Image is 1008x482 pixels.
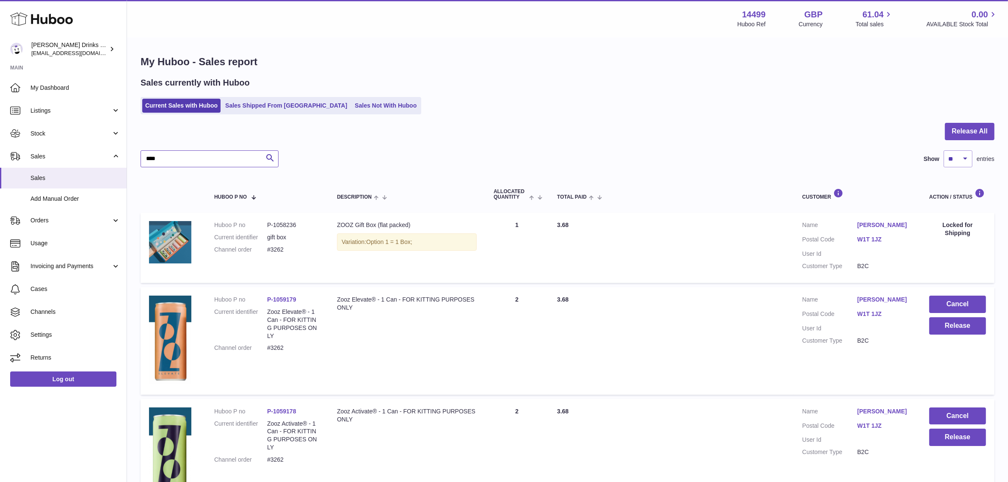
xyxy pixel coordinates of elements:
[742,9,766,20] strong: 14499
[31,50,124,56] span: [EMAIL_ADDRESS][DOMAIN_NAME]
[856,9,893,28] a: 61.04 Total sales
[977,155,994,163] span: entries
[737,20,766,28] div: Huboo Ref
[802,262,857,270] dt: Customer Type
[30,262,111,270] span: Invoicing and Payments
[214,233,267,241] dt: Current identifier
[862,9,884,20] span: 61.04
[149,296,191,384] img: 144991758268668.png
[557,194,587,200] span: Total paid
[856,20,893,28] span: Total sales
[802,337,857,345] dt: Customer Type
[30,195,120,203] span: Add Manual Order
[214,344,267,352] dt: Channel order
[945,123,994,140] button: Release All
[10,43,23,55] img: internalAdmin-14499@internal.huboo.com
[267,420,320,452] dd: Zooz Activate® - 1 Can - FOR KITTING PURPOSES ONLY
[804,9,823,20] strong: GBP
[337,296,477,312] div: Zooz Elevate® - 1 Can - FOR KITTING PURPOSES ONLY
[557,222,569,228] span: 3.68
[31,41,108,57] div: [PERSON_NAME] Drinks LTD (t/a Zooz)
[141,77,250,89] h2: Sales currently with Huboo
[485,213,549,283] td: 1
[267,296,296,303] a: P-1059179
[857,296,912,304] a: [PERSON_NAME]
[929,317,986,335] button: Release
[857,262,912,270] dd: B2C
[802,324,857,332] dt: User Id
[972,9,988,20] span: 0.00
[222,99,350,113] a: Sales Shipped From [GEOGRAPHIC_DATA]
[857,448,912,456] dd: B2C
[337,194,372,200] span: Description
[802,235,857,246] dt: Postal Code
[30,308,120,316] span: Channels
[929,296,986,313] button: Cancel
[214,407,267,416] dt: Huboo P no
[802,422,857,432] dt: Postal Code
[267,246,320,254] dd: #3262
[337,407,477,424] div: Zooz Activate® - 1 Can - FOR KITTING PURPOSES ONLY
[802,448,857,456] dt: Customer Type
[10,371,116,387] a: Log out
[267,221,320,229] dd: P-1058236
[30,174,120,182] span: Sales
[929,407,986,425] button: Cancel
[214,420,267,452] dt: Current identifier
[802,310,857,320] dt: Postal Code
[214,296,267,304] dt: Huboo P no
[802,188,912,200] div: Customer
[352,99,420,113] a: Sales Not With Huboo
[267,408,296,415] a: P-1059178
[857,310,912,318] a: W1T 1JZ
[30,331,120,339] span: Settings
[802,221,857,231] dt: Name
[149,221,191,263] img: Stepan_Komar_remove_logo__make_variations_of_this_image__keep_it_the_same_1968e2f6-70ca-40dd-8bfa...
[214,246,267,254] dt: Channel order
[929,221,986,237] div: Locked for Shipping
[802,407,857,418] dt: Name
[929,188,986,200] div: Action / Status
[857,221,912,229] a: [PERSON_NAME]
[267,233,320,241] dd: gift box
[557,408,569,415] span: 3.68
[30,285,120,293] span: Cases
[926,9,998,28] a: 0.00 AVAILABLE Stock Total
[214,194,247,200] span: Huboo P no
[802,250,857,258] dt: User Id
[857,235,912,244] a: W1T 1JZ
[557,296,569,303] span: 3.68
[494,189,527,200] span: ALLOCATED Quantity
[337,233,477,251] div: Variation:
[30,216,111,224] span: Orders
[214,456,267,464] dt: Channel order
[267,456,320,464] dd: #3262
[924,155,939,163] label: Show
[857,337,912,345] dd: B2C
[30,354,120,362] span: Returns
[267,344,320,352] dd: #3262
[929,429,986,446] button: Release
[30,107,111,115] span: Listings
[337,221,477,229] div: ZOOZ Gift Box (flat packed)
[799,20,823,28] div: Currency
[485,287,549,395] td: 2
[30,130,111,138] span: Stock
[267,308,320,340] dd: Zooz Elevate® - 1 Can - FOR KITTING PURPOSES ONLY
[214,308,267,340] dt: Current identifier
[802,436,857,444] dt: User Id
[857,407,912,416] a: [PERSON_NAME]
[30,84,120,92] span: My Dashboard
[30,152,111,161] span: Sales
[141,55,994,69] h1: My Huboo - Sales report
[30,239,120,247] span: Usage
[366,238,412,245] span: Option 1 = 1 Box;
[214,221,267,229] dt: Huboo P no
[926,20,998,28] span: AVAILABLE Stock Total
[857,422,912,430] a: W1T 1JZ
[142,99,221,113] a: Current Sales with Huboo
[802,296,857,306] dt: Name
